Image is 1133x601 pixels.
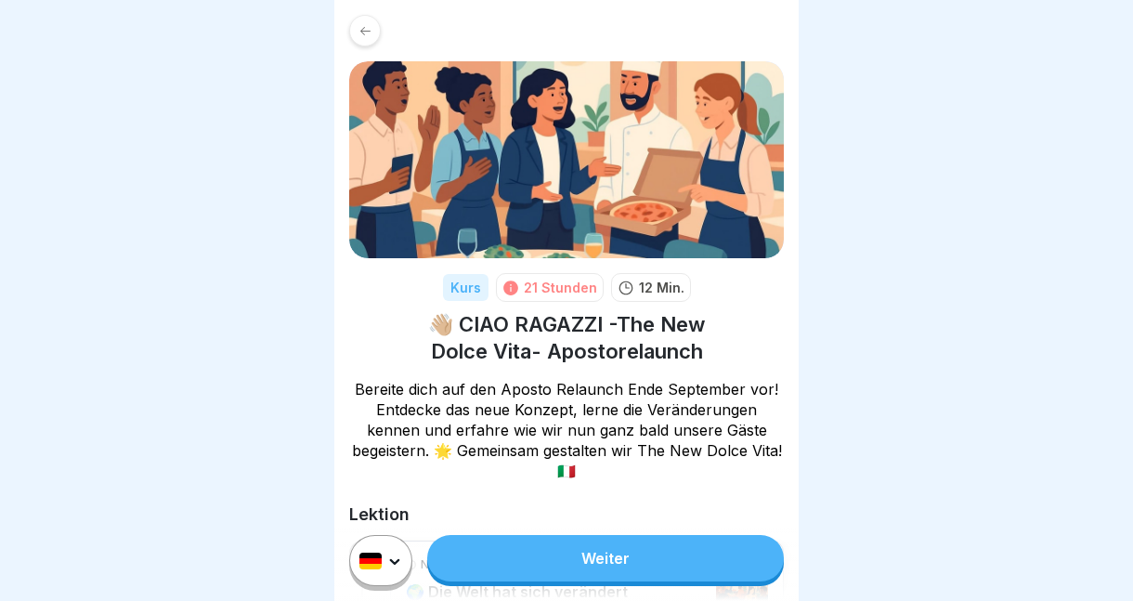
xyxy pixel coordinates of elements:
[639,278,684,297] p: 12 Min.
[524,278,597,297] div: 21 Stunden
[349,379,784,481] p: Bereite dich auf den Aposto Relaunch Ende September vor! Entdecke das neue Konzept, lerne die Ver...
[349,503,784,526] h2: Lektion
[427,535,784,581] a: Weiter
[443,274,488,301] div: Kurs
[359,553,382,569] img: de.svg
[349,311,784,364] h1: 👋🏼 CIAO RAGAZZI -The New Dolce Vita- Apostorelaunch
[349,61,784,258] img: nd4b1tirm1npcr6pqfaw4ldb.png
